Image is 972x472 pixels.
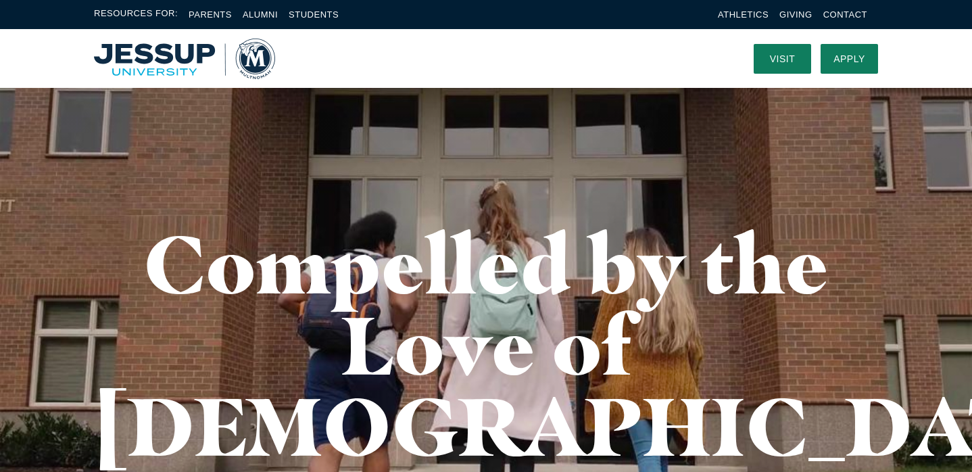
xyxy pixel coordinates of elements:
a: Students [289,9,339,20]
img: Multnomah University Logo [94,39,275,79]
a: Apply [821,44,878,74]
a: Contact [823,9,867,20]
a: Visit [754,44,811,74]
a: Giving [779,9,812,20]
h1: Compelled by the Love of [DEMOGRAPHIC_DATA] [94,223,878,467]
a: Home [94,39,275,79]
a: Alumni [243,9,278,20]
a: Parents [189,9,232,20]
span: Resources For: [94,7,178,22]
a: Athletics [718,9,769,20]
